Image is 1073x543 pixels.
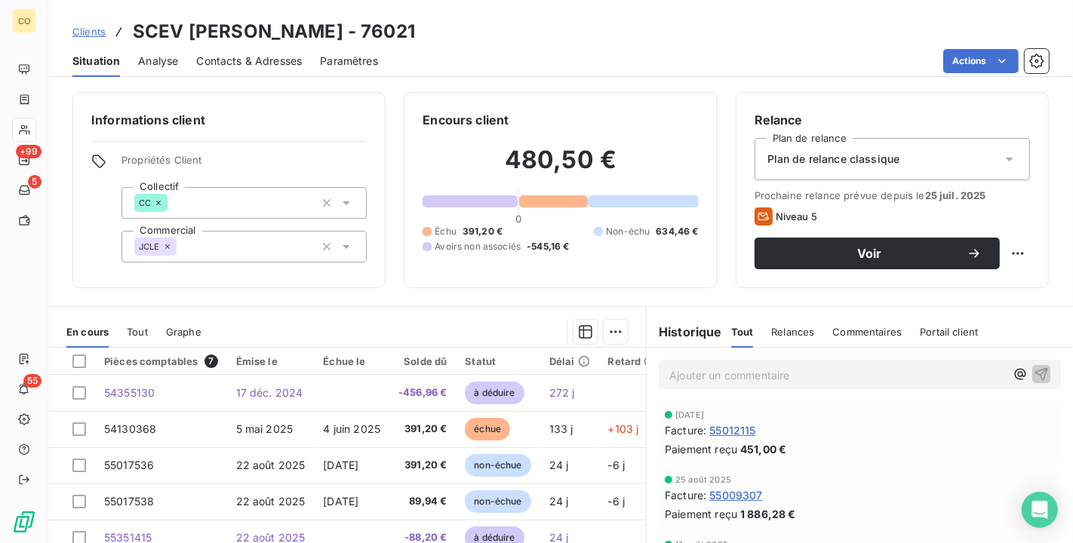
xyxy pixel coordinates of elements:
span: 4 juin 2025 [323,422,380,435]
span: 55012115 [709,422,755,438]
span: Commentaires [832,326,902,338]
span: Relances [771,326,814,338]
span: Tout [731,326,754,338]
span: Paiement reçu [665,441,737,457]
span: 133 j [549,422,573,435]
img: Logo LeanPay [12,510,36,534]
span: [DATE] [675,410,704,419]
h3: SCEV [PERSON_NAME] - 76021 [133,18,415,45]
span: Voir [773,247,967,259]
span: Portail client [920,326,978,338]
span: Clients [72,26,106,38]
span: 391,20 € [463,225,503,238]
span: Graphe [166,326,201,338]
span: 5 [28,175,42,189]
input: Ajouter une valeur [168,196,180,210]
h6: Historique [647,323,722,341]
span: [DATE] [323,459,358,471]
span: -6 j [608,495,626,508]
span: échue [465,418,510,440]
span: Situation [72,54,120,69]
span: 22 août 2025 [236,459,306,471]
span: 272 j [549,386,575,399]
span: Facture : [665,487,706,503]
span: 54355130 [104,386,155,399]
span: Tout [127,326,148,338]
h6: Informations client [91,111,367,129]
div: CO [12,9,36,33]
button: Voir [755,238,1000,269]
span: 17 déc. 2024 [236,386,303,399]
span: Plan de relance classique [767,152,900,167]
span: 5 mai 2025 [236,422,294,435]
span: 7 [204,354,218,368]
span: 55017536 [104,459,154,471]
span: Niveau 5 [776,210,817,222]
span: Paramètres [320,54,378,69]
span: En cours [66,326,109,338]
span: JCLE [139,242,160,251]
span: 25 juil. 2025 [925,189,986,201]
span: Analyse [138,54,178,69]
span: Prochaine relance prévue depuis le [755,189,1030,201]
span: Paiement reçu [665,506,737,522]
span: 55017538 [104,495,154,508]
span: 55 [23,374,42,388]
span: 55009307 [709,487,762,503]
div: Retard [608,355,656,367]
div: Échue le [323,355,380,367]
span: +99 [16,145,42,158]
span: CC [139,198,151,207]
div: Émise le [236,355,306,367]
span: Propriétés Client [121,154,367,175]
div: Statut [465,355,530,367]
div: Solde dû [398,355,447,367]
span: 24 j [549,459,569,471]
span: 22 août 2025 [236,495,306,508]
div: Open Intercom Messenger [1022,492,1058,528]
span: -545,16 € [527,240,569,253]
h2: 480,50 € [423,145,698,190]
span: [DATE] [323,495,358,508]
div: Délai [549,355,590,367]
span: 1 886,28 € [740,506,796,522]
span: Contacts & Adresses [196,54,302,69]
span: 89,94 € [398,494,447,509]
span: -6 j [608,459,626,471]
h6: Relance [755,111,1030,129]
span: 634,46 € [656,225,698,238]
span: -456,96 € [398,385,447,400]
span: 451,00 € [740,441,786,457]
span: 25 août 2025 [675,475,731,484]
span: Avoirs non associés [435,240,521,253]
input: Ajouter une valeur [177,240,189,253]
div: Pièces comptables [104,354,218,368]
span: 0 [515,213,521,225]
span: Non-échu [606,225,650,238]
span: 391,20 € [398,458,447,473]
span: non-échue [465,454,530,477]
span: 54130368 [104,422,156,435]
span: 391,20 € [398,422,447,437]
h6: Encours client [423,111,509,129]
a: Clients [72,24,106,39]
span: non-échue [465,490,530,513]
span: +103 j [608,422,639,435]
span: Facture : [665,422,706,438]
span: à déduire [465,382,524,404]
span: 24 j [549,495,569,508]
button: Actions [943,49,1019,73]
span: Échu [435,225,457,238]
